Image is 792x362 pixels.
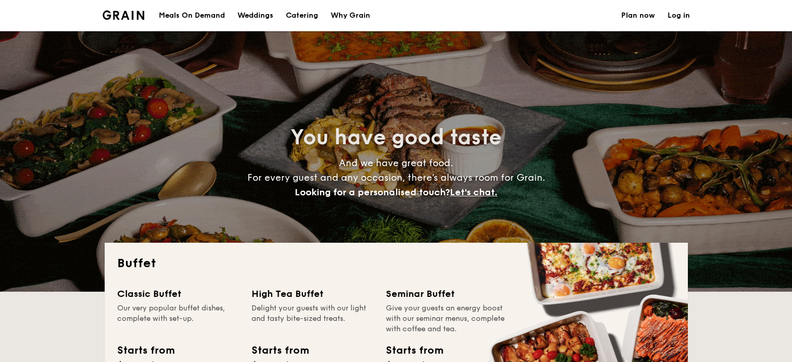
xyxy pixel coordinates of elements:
[117,255,675,272] h2: Buffet
[103,10,145,20] a: Logotype
[117,286,239,301] div: Classic Buffet
[117,343,174,358] div: Starts from
[252,343,308,358] div: Starts from
[252,303,373,334] div: Delight your guests with our light and tasty bite-sized treats.
[103,10,145,20] img: Grain
[386,286,508,301] div: Seminar Buffet
[386,343,443,358] div: Starts from
[386,303,508,334] div: Give your guests an energy boost with our seminar menus, complete with coffee and tea.
[450,186,497,198] span: Let's chat.
[252,286,373,301] div: High Tea Buffet
[117,303,239,334] div: Our very popular buffet dishes, complete with set-up.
